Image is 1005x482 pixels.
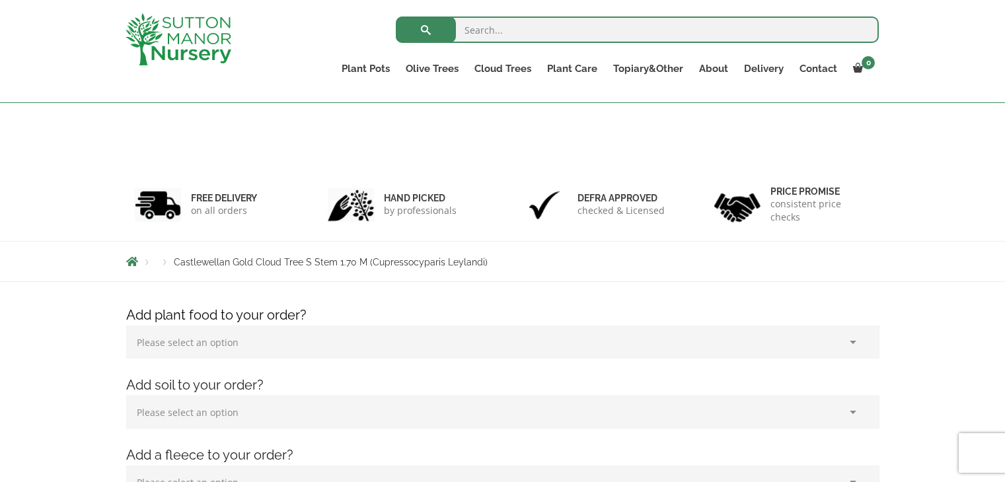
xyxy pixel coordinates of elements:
a: Topiary&Other [605,59,691,78]
span: 0 [862,56,875,69]
input: Search... [396,17,879,43]
img: 2.jpg [328,188,374,222]
h4: Add a fleece to your order? [116,445,889,465]
a: Delivery [736,59,792,78]
a: Plant Pots [334,59,398,78]
h6: hand picked [384,192,457,204]
p: by professionals [384,204,457,217]
h4: Add soil to your order? [116,375,889,396]
img: 3.jpg [521,188,568,222]
img: 1.jpg [135,188,181,222]
h6: FREE DELIVERY [191,192,257,204]
img: 4.jpg [714,185,761,225]
a: Cloud Trees [466,59,539,78]
p: consistent price checks [770,197,871,224]
img: logo [126,13,231,65]
a: About [691,59,736,78]
span: Castlewellan Gold Cloud Tree S Stem 1.70 M (Cupressocyparis Leylandi) [174,257,488,267]
h6: Price promise [770,186,871,197]
nav: Breadcrumbs [126,256,879,267]
a: Contact [792,59,845,78]
h6: Defra approved [577,192,665,204]
a: 0 [845,59,879,78]
a: Olive Trees [398,59,466,78]
p: on all orders [191,204,257,217]
p: checked & Licensed [577,204,665,217]
h4: Add plant food to your order? [116,305,889,326]
a: Plant Care [539,59,605,78]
